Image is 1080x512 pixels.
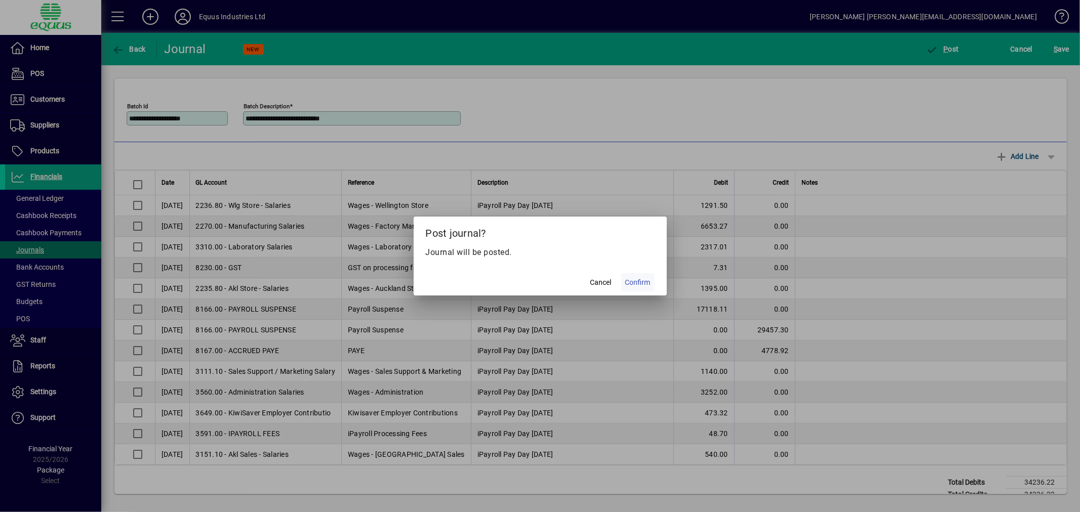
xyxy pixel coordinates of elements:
[414,217,667,246] h2: Post journal?
[426,246,655,259] p: Journal will be posted.
[625,277,651,288] span: Confirm
[585,273,617,291] button: Cancel
[590,277,612,288] span: Cancel
[621,273,655,291] button: Confirm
